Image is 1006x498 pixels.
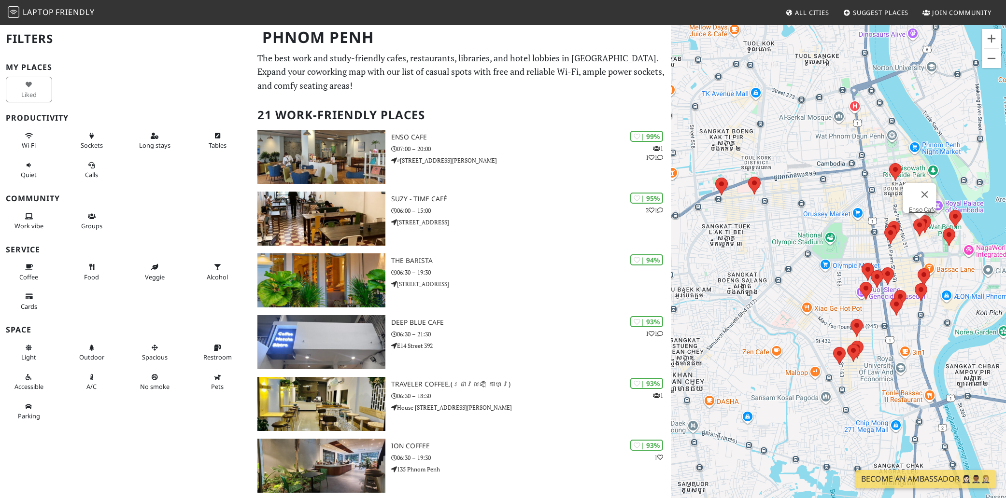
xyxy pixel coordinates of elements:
img: Ion coffee [257,439,385,493]
h3: Community [6,194,246,203]
p: 1 1 [646,329,663,338]
img: The Barista [257,253,385,307]
span: Video/audio calls [85,170,98,179]
div: | 93% [630,316,663,327]
a: Enso Cafe [908,206,936,213]
button: Tables [195,128,241,153]
button: Alcohol [195,259,241,285]
p: 07:00 – 20:00 [391,144,671,153]
img: Suzy - Time Café [257,192,385,246]
h3: Ion coffee [391,442,671,450]
p: [STREET_ADDRESS] [391,218,671,227]
p: 06:30 – 18:30 [391,391,671,401]
p: E14 Street 392 [391,341,671,350]
span: Long stays [139,141,170,150]
button: Sockets [69,128,115,153]
a: Enso Cafe | 99% 111 Enso Cafe 07:00 – 20:00 #[STREET_ADDRESS][PERSON_NAME] [252,130,671,184]
span: Spacious [142,353,168,361]
span: Work-friendly tables [209,141,227,150]
button: Zoom in [982,29,1001,48]
span: All Cities [795,8,829,17]
p: #[STREET_ADDRESS][PERSON_NAME] [391,156,671,165]
button: Light [6,340,52,365]
span: Friendly [56,7,94,17]
span: Coffee [19,273,38,281]
div: | 93% [630,378,663,389]
a: The Barista | 94% The Barista 06:30 – 19:30 [STREET_ADDRESS] [252,253,671,307]
a: Become an Ambassador 🤵🏻‍♀️🤵🏾‍♂️🤵🏼‍♀️ [855,470,996,488]
div: | 94% [630,254,663,265]
button: A/C [69,369,115,395]
a: Suzy - Time Café | 95% 21 Suzy - Time Café 06:00 – 15:00 [STREET_ADDRESS] [252,192,671,246]
span: Join Community [932,8,992,17]
button: Wi-Fi [6,128,52,153]
span: Quiet [21,170,37,179]
button: Veggie [131,259,178,285]
img: Traveler Coffee (ថ្រាវលឡឺ កាហ្វេ) [257,377,385,431]
h1: Phnom Penh [255,24,669,51]
button: Long stays [131,128,178,153]
button: Food [69,259,115,285]
a: Traveler Coffee (ថ្រាវលឡឺ កាហ្វេ) | 93% 1 Traveler Coffee (ថ្រាវលឡឺ កាហ្វេ) 06:30 – 18:30 House [... [252,377,671,431]
span: Natural light [21,353,36,361]
p: 135 Phnom Penh [391,465,671,474]
span: Group tables [81,221,102,230]
span: Air conditioned [86,382,97,391]
span: Pet friendly [211,382,224,391]
p: 1 [653,391,663,400]
span: People working [14,221,43,230]
p: 06:30 – 19:30 [391,268,671,277]
span: Accessible [14,382,43,391]
h3: Deep Blue Cafe [391,318,671,327]
a: Ion coffee | 93% 1 Ion coffee 06:30 – 19:30 135 Phnom Penh [252,439,671,493]
img: Deep Blue Cafe [257,315,385,369]
h3: Productivity [6,113,246,123]
span: Alcohol [207,273,228,281]
h3: The Barista [391,257,671,265]
img: Enso Cafe [257,130,385,184]
h2: 21 Work-Friendly Places [257,100,665,130]
span: Food [84,273,99,281]
h3: My Places [6,63,246,72]
button: Groups [69,208,115,234]
h3: Service [6,245,246,254]
button: Work vibe [6,208,52,234]
button: Close [913,183,936,206]
button: Outdoor [69,340,115,365]
h2: Filters [6,24,246,54]
span: Power sockets [81,141,103,150]
span: Veggie [145,273,165,281]
h3: Space [6,325,246,334]
button: Accessible [6,369,52,395]
button: Zoom out [982,49,1001,68]
button: Calls [69,157,115,183]
span: Restroom [203,353,232,361]
button: Pets [195,369,241,395]
h3: Traveler Coffee (ថ្រាវលឡឺ កាហ្វេ) [391,380,671,388]
div: | 99% [630,131,663,142]
button: Restroom [195,340,241,365]
a: Join Community [919,4,995,21]
div: | 95% [630,193,663,204]
p: 06:00 – 15:00 [391,206,671,215]
button: Coffee [6,259,52,285]
span: Outdoor area [79,353,104,361]
h3: Enso Cafe [391,133,671,141]
button: No smoke [131,369,178,395]
a: LaptopFriendly LaptopFriendly [8,4,95,21]
p: 1 1 1 [646,144,663,162]
a: Suggest Places [839,4,913,21]
div: | 93% [630,440,663,451]
p: 06:30 – 19:30 [391,453,671,462]
a: Deep Blue Cafe | 93% 11 Deep Blue Cafe 06:30 – 21:30 E14 Street 392 [252,315,671,369]
button: Parking [6,399,52,424]
p: The best work and study-friendly cafes, restaurants, libraries, and hotel lobbies in [GEOGRAPHIC_... [257,51,665,93]
img: LaptopFriendly [8,6,19,18]
button: Spacious [131,340,178,365]
button: Cards [6,289,52,314]
span: Laptop [23,7,54,17]
a: All Cities [781,4,833,21]
span: Suggest Places [853,8,909,17]
p: 1 [654,453,663,462]
p: House [STREET_ADDRESS][PERSON_NAME] [391,403,671,412]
